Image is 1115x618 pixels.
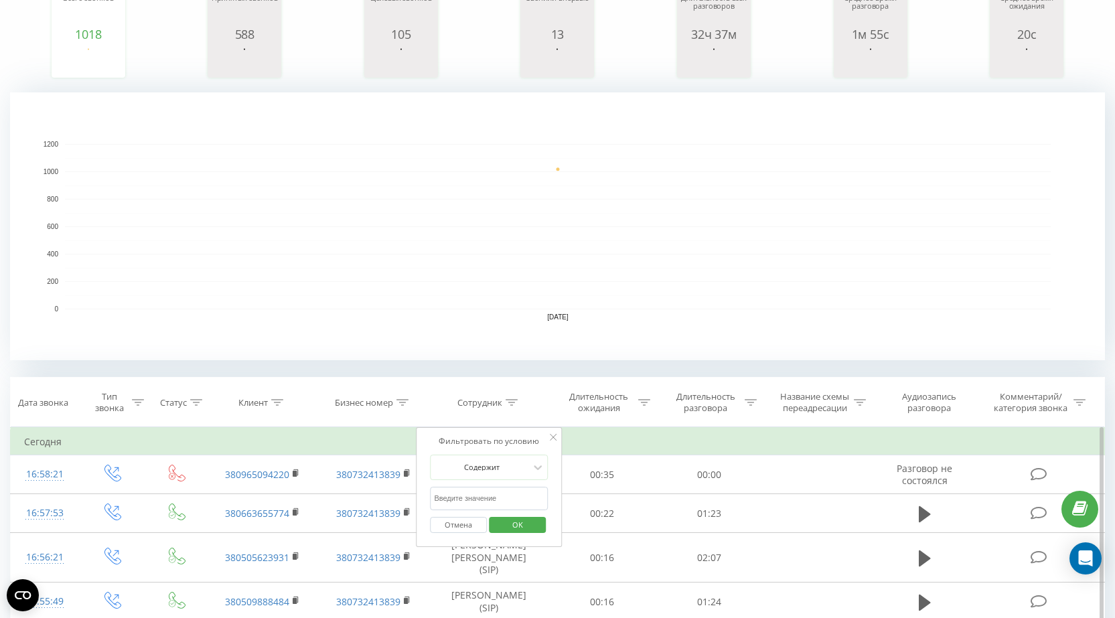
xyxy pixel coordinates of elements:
[548,533,656,583] td: 00:16
[225,468,289,481] a: 380965094220
[779,391,850,414] div: Название схемы переадресации
[336,507,400,520] a: 380732413839
[489,517,546,534] button: OK
[656,533,763,583] td: 02:07
[524,41,591,81] svg: A chart.
[11,429,1105,455] td: Сегодня
[897,462,952,487] span: Разговор не состоялся
[499,514,536,535] span: OK
[524,27,591,41] div: 13
[211,41,278,81] svg: A chart.
[24,544,66,570] div: 16:56:21
[429,533,549,583] td: [PERSON_NAME] [PERSON_NAME] (SIP)
[837,41,904,81] svg: A chart.
[670,391,741,414] div: Длительность разговора
[54,305,58,313] text: 0
[457,397,502,408] div: Сотрудник
[656,455,763,494] td: 00:00
[1069,542,1102,574] div: Open Intercom Messenger
[47,223,58,230] text: 600
[47,196,58,203] text: 800
[430,517,487,534] button: Отмена
[335,397,393,408] div: Бизнес номер
[10,92,1105,360] svg: A chart.
[160,397,187,408] div: Статус
[47,250,58,258] text: 400
[430,487,548,510] input: Введите значение
[225,507,289,520] a: 380663655774
[90,391,128,414] div: Тип звонка
[548,494,656,533] td: 00:22
[18,397,68,408] div: Дата звонка
[368,41,435,81] svg: A chart.
[24,500,66,526] div: 16:57:53
[44,168,59,175] text: 1000
[225,551,289,564] a: 380505623931
[837,27,904,41] div: 1м 55с
[55,27,122,41] div: 1018
[44,141,59,148] text: 1200
[547,313,569,321] text: [DATE]
[225,595,289,608] a: 380509888484
[993,41,1060,81] svg: A chart.
[24,461,66,487] div: 16:58:21
[886,391,973,414] div: Аудиозапись разговора
[7,579,39,611] button: Open CMP widget
[336,468,400,481] a: 380732413839
[238,397,268,408] div: Клиент
[336,595,400,608] a: 380732413839
[47,278,58,285] text: 200
[336,551,400,564] a: 380732413839
[548,455,656,494] td: 00:35
[55,41,122,81] svg: A chart.
[368,27,435,41] div: 105
[24,589,66,615] div: 16:55:49
[680,27,747,41] div: 32ч 37м
[992,391,1070,414] div: Комментарий/категория звонка
[993,27,1060,41] div: 20с
[656,494,763,533] td: 01:23
[680,41,747,81] svg: A chart.
[563,391,635,414] div: Длительность ожидания
[430,435,548,448] div: Фильтровать по условию
[211,27,278,41] div: 588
